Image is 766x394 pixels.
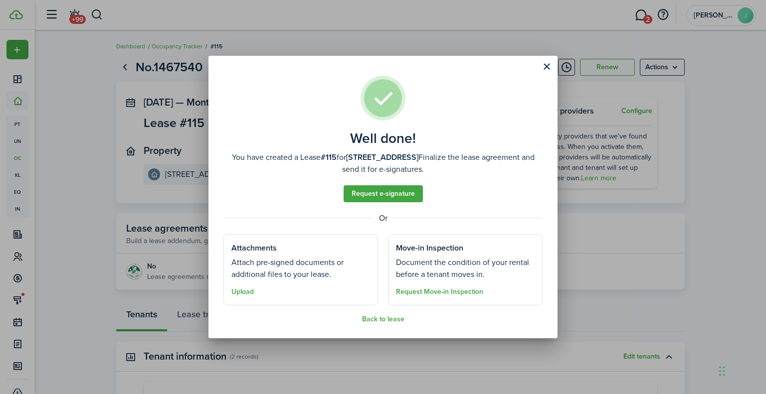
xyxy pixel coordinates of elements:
well-done-title: Well done! [350,131,416,146]
well-done-separator: Or [223,212,543,224]
well-done-section-description: Attach pre-signed documents or additional files to your lease. [231,257,370,280]
well-done-description: You have created a Lease for Finalize the lease agreement and send it for e-signatures. [223,151,543,175]
b: #115 [321,151,337,163]
button: Back to lease [362,315,404,323]
button: Upload [231,288,254,296]
button: Close modal [538,58,555,75]
div: Drag [719,356,725,386]
b: [STREET_ADDRESS] [346,151,418,163]
well-done-section-title: Attachments [231,242,277,254]
well-done-section-description: Document the condition of your rental before a tenant moves in. [396,257,535,280]
iframe: Chat Widget [716,346,766,394]
button: Request Move-in Inspection [396,288,483,296]
well-done-section-title: Move-in Inspection [396,242,463,254]
a: Request e-signature [344,185,423,202]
